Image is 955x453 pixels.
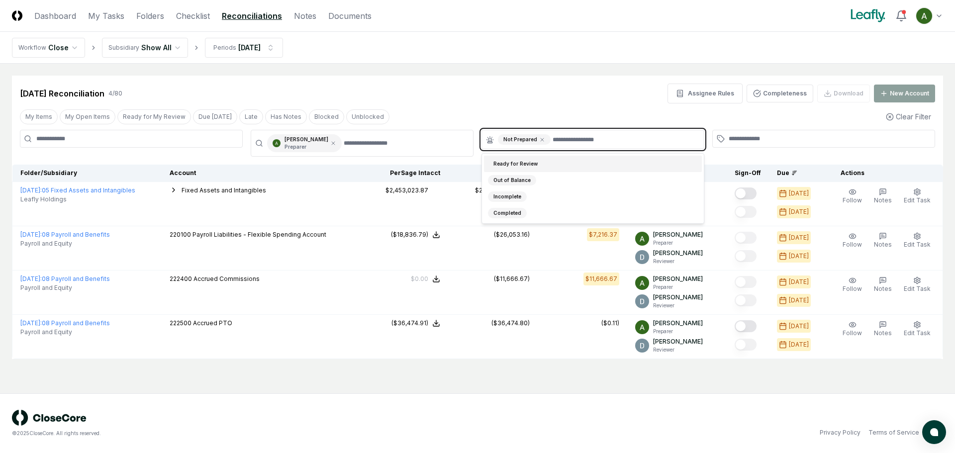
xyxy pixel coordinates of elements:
p: Preparer [653,239,703,247]
button: Mark complete [735,276,757,288]
a: My Tasks [88,10,124,22]
button: Follow [841,319,864,340]
div: [DATE] [789,277,809,286]
button: Follow [841,230,864,251]
a: Documents [328,10,372,22]
span: Edit Task [904,329,931,337]
button: $0.00 [411,274,440,283]
span: [DATE] : [20,186,42,194]
div: [DATE] [789,252,809,261]
img: ACg8ocKKg2129bkBZaX4SAoUQtxLaQ4j-f2PQjMuak4pDCyzCI-IvA=s96-c [273,139,281,147]
div: $2,453,023.87 [385,186,428,195]
p: [PERSON_NAME] [653,274,703,283]
img: ACg8ocKKg2129bkBZaX4SAoUQtxLaQ4j-f2PQjMuak4pDCyzCI-IvA=s96-c [635,320,649,334]
button: Edit Task [902,230,933,251]
img: logo [12,410,87,426]
button: Completeness [747,85,813,102]
a: Notes [294,10,316,22]
div: Subsidiary [108,43,139,52]
a: Terms of Service [868,428,919,437]
button: ($36,474.91) [391,319,440,328]
span: Payroll and Equity [20,239,72,248]
span: Fixed Assets and Intangibles [182,186,266,194]
button: Fixed Assets and Intangibles [182,186,266,195]
button: Notes [872,274,894,295]
button: Unblocked [346,109,389,124]
a: Privacy Policy [820,428,860,437]
img: Logo [12,10,22,21]
button: Has Notes [265,109,307,124]
span: 220100 [170,231,191,238]
div: [DATE] [789,207,809,216]
div: [DATE] [789,233,809,242]
span: Notes [874,285,892,292]
div: Suggestions [482,154,704,223]
img: ACg8ocLeIi4Jlns6Fsr4lO0wQ1XJrFQvF4yUjbLrd1AsCAOmrfa1KQ=s96-c [635,339,649,353]
th: Per Sage Intacct [359,165,448,182]
button: Mark complete [735,320,757,332]
button: Mark complete [735,294,757,306]
button: Assignee Rules [668,84,743,103]
button: Ready for My Review [117,109,191,124]
span: Payroll Liabilities - Flexible Spending Account [192,231,326,238]
img: ACg8ocLeIi4Jlns6Fsr4lO0wQ1XJrFQvF4yUjbLrd1AsCAOmrfa1KQ=s96-c [635,294,649,308]
button: Notes [872,230,894,251]
button: My Open Items [60,109,115,124]
span: Follow [843,285,862,292]
div: Incomplete [488,191,527,202]
p: [PERSON_NAME] [653,337,703,346]
div: Account [170,169,351,178]
a: Folders [136,10,164,22]
button: Blocked [309,109,344,124]
img: Leafly logo [849,8,887,24]
div: Not Prepared [498,134,551,145]
div: ($36,474.91) [391,319,428,328]
div: Actions [833,169,935,178]
span: Edit Task [904,196,931,204]
span: 222400 [170,275,192,282]
div: [DATE] [789,296,809,305]
span: Follow [843,196,862,204]
button: ($18,836.79) [391,230,440,239]
p: Preparer [653,328,703,335]
img: ACg8ocKKg2129bkBZaX4SAoUQtxLaQ4j-f2PQjMuak4pDCyzCI-IvA=s96-c [635,276,649,290]
div: [PERSON_NAME] [285,136,328,151]
a: [DATE]:08 Payroll and Benefits [20,319,110,327]
span: [DATE] : [20,319,42,327]
a: Dashboard [34,10,76,22]
th: Sign-Off [727,165,769,182]
div: Out of Balance [488,175,536,185]
button: Clear Filter [882,107,935,126]
a: Checklist [176,10,210,22]
button: Late [239,109,263,124]
p: Reviewer [653,302,703,309]
button: Mark complete [735,339,757,351]
button: Mark complete [735,206,757,218]
p: Reviewer [653,258,703,265]
div: Periods [213,43,236,52]
div: [DATE] [789,189,809,198]
div: Completed [488,208,527,218]
span: Edit Task [904,241,931,248]
a: Reconciliations [222,10,282,22]
span: Follow [843,329,862,337]
div: ($0.11) [601,319,619,328]
button: Mark complete [735,187,757,199]
p: Reviewer [653,346,703,354]
nav: breadcrumb [12,38,283,58]
th: Folder/Subsidiary [12,165,162,182]
span: Leafly Holdings [20,195,67,204]
span: Accrued PTO [193,319,232,327]
div: $0.00 [411,274,428,283]
p: [PERSON_NAME] [653,230,703,239]
div: ($18,836.79) [391,230,428,239]
div: Ready for Review [488,159,543,169]
div: [DATE] [238,42,261,53]
p: Preparer [285,143,328,151]
span: Notes [874,329,892,337]
div: $11,666.67 [585,274,617,283]
p: [PERSON_NAME] [653,319,703,328]
div: [DATE] Reconciliation [20,88,104,99]
button: Due Today [193,109,237,124]
p: [PERSON_NAME] [653,293,703,302]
